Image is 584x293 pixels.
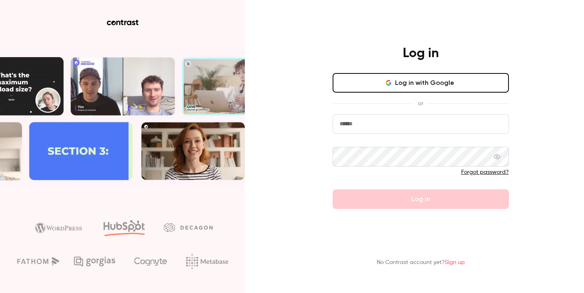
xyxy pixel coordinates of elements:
[164,223,213,232] img: decagon
[377,258,465,267] p: No Contrast account yet?
[414,99,427,108] span: or
[333,73,509,93] button: Log in with Google
[445,260,465,265] a: Sign up
[403,45,439,62] h4: Log in
[461,169,509,175] a: Forgot password?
